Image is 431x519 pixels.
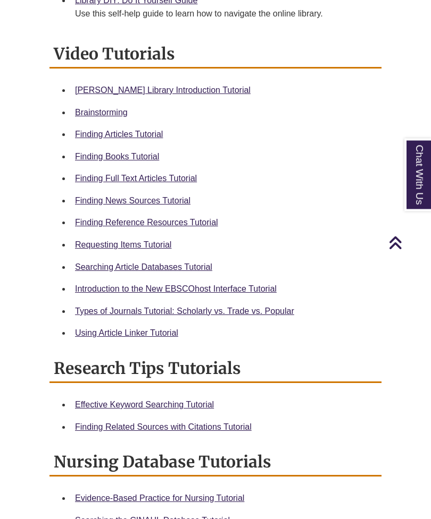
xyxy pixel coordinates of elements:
a: Finding Full Text Articles Tutorial [75,174,197,183]
a: Searching Article Databases Tutorial [75,263,212,272]
a: Requesting Items Tutorial [75,241,171,250]
a: Effective Keyword Searching Tutorial [75,401,214,410]
h2: Nursing Database Tutorials [49,449,382,477]
a: Finding Related Sources with Citations Tutorial [75,423,252,432]
a: Types of Journals Tutorial: Scholarly vs. Trade vs. Popular [75,307,294,316]
a: Brainstorming [75,108,128,117]
a: [PERSON_NAME] Library Introduction Tutorial [75,86,251,95]
a: Finding Articles Tutorial [75,130,163,139]
a: Back to Top [388,235,428,250]
a: Finding News Sources Tutorial [75,197,190,206]
a: Finding Books Tutorial [75,152,159,161]
a: Using Article Linker Tutorial [75,329,178,338]
div: Use this self-help guide to learn how to navigate the online library. [75,8,372,21]
h2: Research Tips Tutorials [49,355,382,384]
h2: Video Tutorials [49,41,382,69]
a: Finding Reference Resources Tutorial [75,218,218,227]
a: Evidence-Based Practice for Nursing Tutorial [75,494,244,503]
a: Introduction to the New EBSCOhost Interface Tutorial [75,285,277,294]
